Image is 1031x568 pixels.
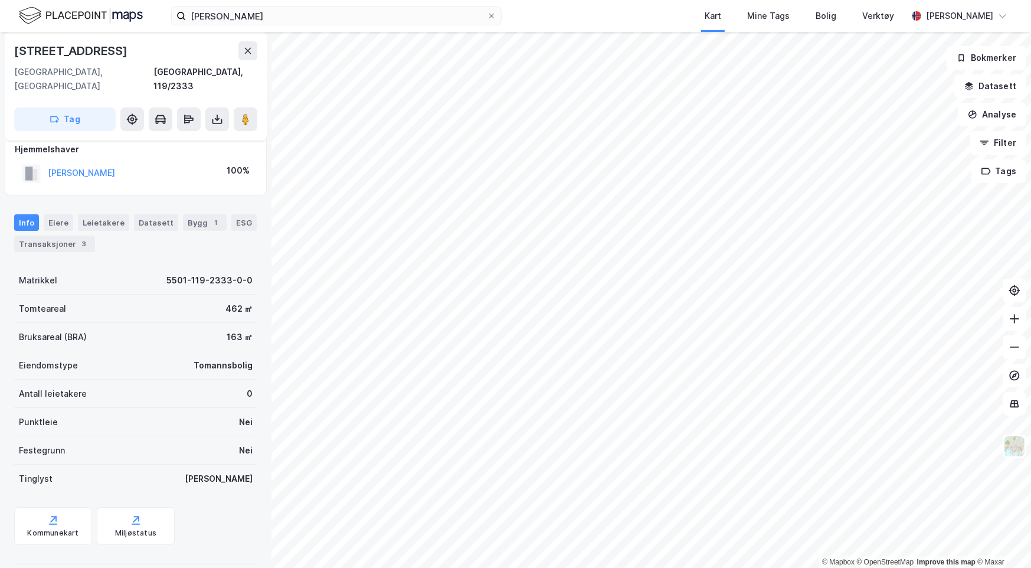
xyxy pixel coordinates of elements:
div: [GEOGRAPHIC_DATA], [GEOGRAPHIC_DATA] [14,65,153,93]
div: Festegrunn [19,443,65,458]
div: Kontrollprogram for chat [972,511,1031,568]
div: Transaksjoner [14,236,95,252]
div: 1 [210,217,222,228]
div: 0 [247,387,253,401]
div: Bolig [816,9,836,23]
button: Tag [14,107,116,131]
div: Tinglyst [19,472,53,486]
div: Tomannsbolig [194,358,253,373]
div: Nei [239,415,253,429]
div: Eiendomstype [19,358,78,373]
div: Hjemmelshaver [15,142,257,156]
div: 5501-119-2333-0-0 [166,273,253,288]
div: Miljøstatus [115,528,156,538]
img: logo.f888ab2527a4732fd821a326f86c7f29.svg [19,5,143,26]
div: ESG [231,214,257,231]
button: Tags [971,159,1026,183]
button: Analyse [958,103,1026,126]
div: [PERSON_NAME] [185,472,253,486]
div: Eiere [44,214,73,231]
div: Matrikkel [19,273,57,288]
button: Filter [970,131,1026,155]
div: Verktøy [862,9,894,23]
div: Kart [705,9,721,23]
button: Datasett [954,74,1026,98]
div: [GEOGRAPHIC_DATA], 119/2333 [153,65,257,93]
div: 462 ㎡ [225,302,253,316]
iframe: Chat Widget [972,511,1031,568]
div: Leietakere [78,214,129,231]
div: Antall leietakere [19,387,87,401]
div: [PERSON_NAME] [926,9,993,23]
div: Punktleie [19,415,58,429]
div: Mine Tags [747,9,790,23]
div: 3 [78,238,90,250]
div: Bruksareal (BRA) [19,330,87,344]
a: OpenStreetMap [857,558,914,566]
div: [STREET_ADDRESS] [14,41,130,60]
button: Bokmerker [947,46,1026,70]
div: Kommunekart [27,528,78,538]
div: Info [14,214,39,231]
div: Nei [239,443,253,458]
a: Improve this map [917,558,976,566]
div: 163 ㎡ [227,330,253,344]
img: Z [1003,435,1026,458]
div: Bygg [183,214,227,231]
div: Datasett [134,214,178,231]
div: 100% [227,164,250,178]
div: Tomteareal [19,302,66,316]
a: Mapbox [822,558,855,566]
input: Søk på adresse, matrikkel, gårdeiere, leietakere eller personer [186,7,487,25]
